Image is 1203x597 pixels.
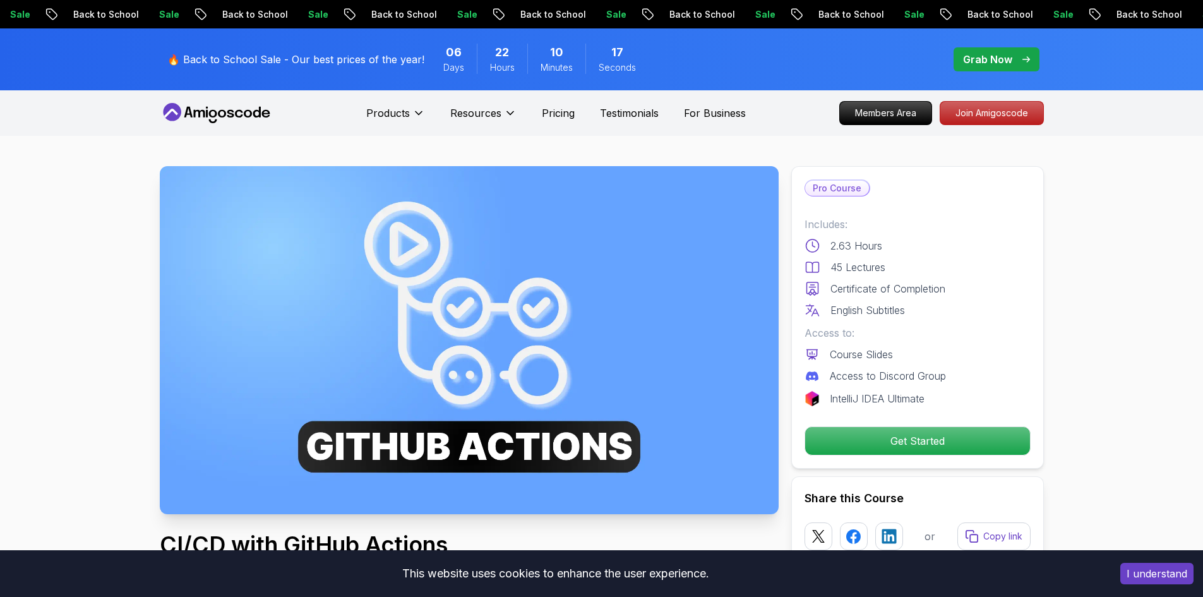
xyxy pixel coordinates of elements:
p: or [925,529,935,544]
p: Back to School [805,8,890,21]
span: Minutes [541,61,573,74]
p: Back to School [954,8,1039,21]
p: Sale [890,8,931,21]
a: For Business [684,106,746,121]
span: 6 Days [446,44,462,61]
img: jetbrains logo [805,391,820,406]
span: Days [443,61,464,74]
span: 17 Seconds [611,44,623,61]
a: Members Area [839,101,932,125]
p: Grab Now [963,52,1012,67]
h1: CI/CD with GitHub Actions [160,532,651,557]
p: Back to School [1103,8,1188,21]
p: Sale [145,8,186,21]
h2: Share this Course [805,490,1031,507]
button: Resources [450,106,517,131]
a: Pricing [542,106,575,121]
p: Back to School [655,8,741,21]
div: This website uses cookies to enhance the user experience. [9,560,1101,588]
p: Back to School [357,8,443,21]
p: Sale [443,8,484,21]
p: Back to School [208,8,294,21]
p: Sale [592,8,633,21]
button: Copy link [957,522,1031,550]
span: Hours [490,61,515,74]
span: 22 Hours [495,44,509,61]
button: Accept cookies [1120,563,1194,584]
p: Back to School [59,8,145,21]
p: Join Amigoscode [940,102,1043,124]
p: Get Started [805,427,1030,455]
p: Resources [450,106,501,121]
p: Sale [1039,8,1080,21]
button: Products [366,106,425,131]
p: Products [366,106,410,121]
p: IntelliJ IDEA Ultimate [830,391,925,406]
p: Sale [294,8,335,21]
p: Back to School [506,8,592,21]
p: Copy link [983,530,1022,543]
span: Seconds [599,61,636,74]
button: Get Started [805,426,1031,455]
a: Testimonials [600,106,659,121]
p: Members Area [840,102,931,124]
span: 10 Minutes [550,44,563,61]
p: Sale [741,8,782,21]
a: Join Amigoscode [940,101,1044,125]
p: 🔥 Back to School Sale - Our best prices of the year! [167,52,424,67]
